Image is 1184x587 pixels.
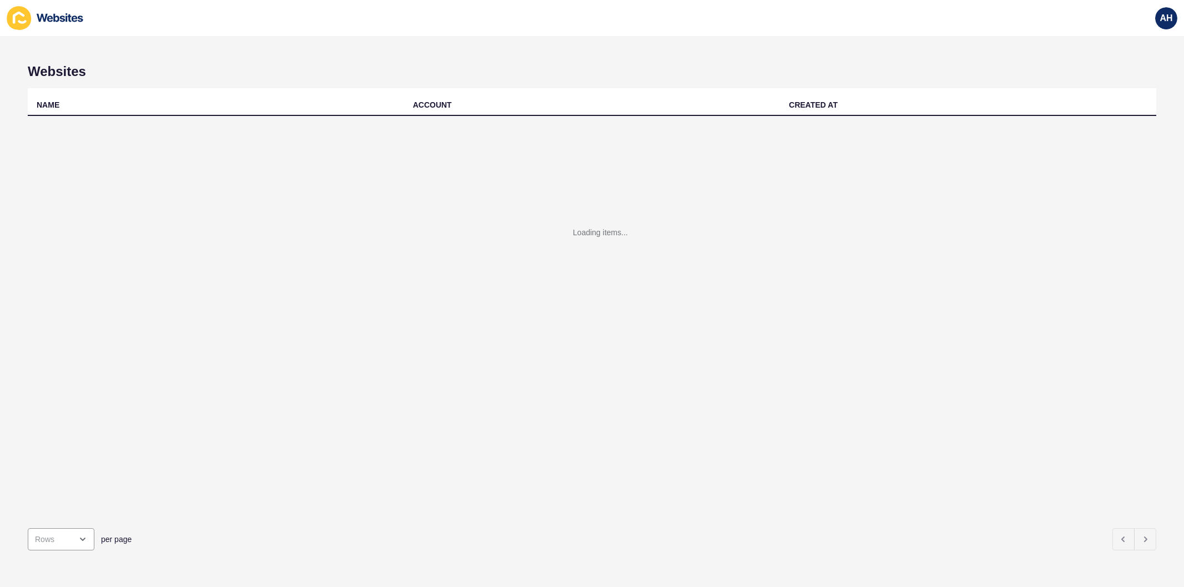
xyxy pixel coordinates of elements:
[28,528,94,550] div: open menu
[101,534,132,545] span: per page
[1160,13,1172,24] span: AH
[413,99,452,110] div: ACCOUNT
[28,64,1156,79] h1: Websites
[789,99,838,110] div: CREATED AT
[37,99,59,110] div: NAME
[573,227,628,238] div: Loading items...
